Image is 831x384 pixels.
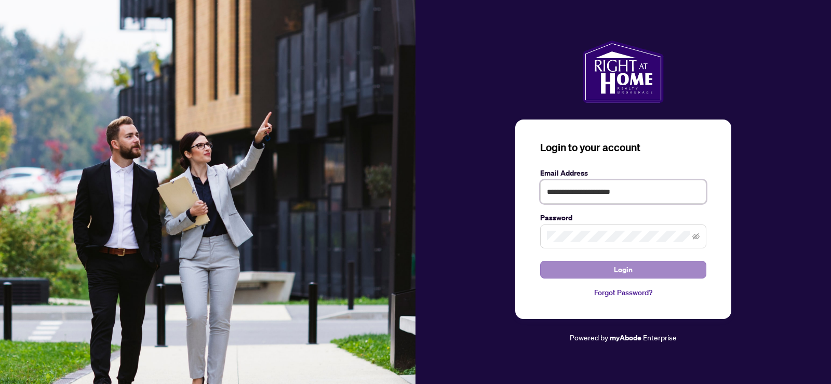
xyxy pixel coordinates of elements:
label: Password [540,212,706,223]
a: Forgot Password? [540,287,706,298]
a: myAbode [610,332,641,343]
h3: Login to your account [540,140,706,155]
span: Powered by [570,333,608,342]
button: Login [540,261,706,279]
span: Enterprise [643,333,677,342]
span: Login [614,261,633,278]
label: Email Address [540,167,706,179]
img: ma-logo [583,41,663,103]
span: eye-invisible [692,233,700,240]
